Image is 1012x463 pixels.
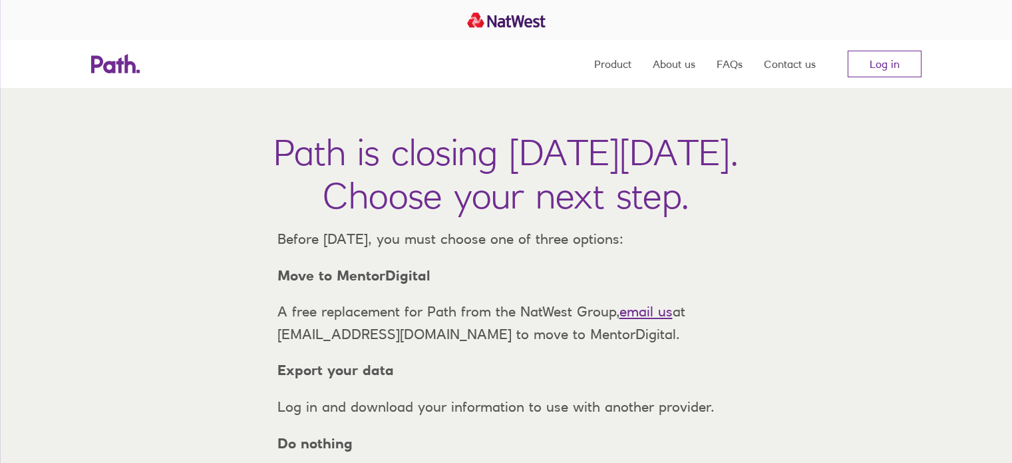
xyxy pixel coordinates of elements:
a: FAQs [717,40,743,88]
a: About us [653,40,695,88]
strong: Do nothing [277,435,353,452]
a: Product [594,40,631,88]
p: A free replacement for Path from the NatWest Group, at [EMAIL_ADDRESS][DOMAIN_NAME] to move to Me... [267,300,746,345]
strong: Move to MentorDigital [277,267,430,284]
h1: Path is closing [DATE][DATE]. Choose your next step. [273,131,739,217]
strong: Export your data [277,362,394,378]
a: Contact us [764,40,816,88]
p: Before [DATE], you must choose one of three options: [267,228,746,250]
a: Log in [848,51,922,77]
p: Log in and download your information to use with another provider. [267,396,746,418]
a: email us [619,303,673,320]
